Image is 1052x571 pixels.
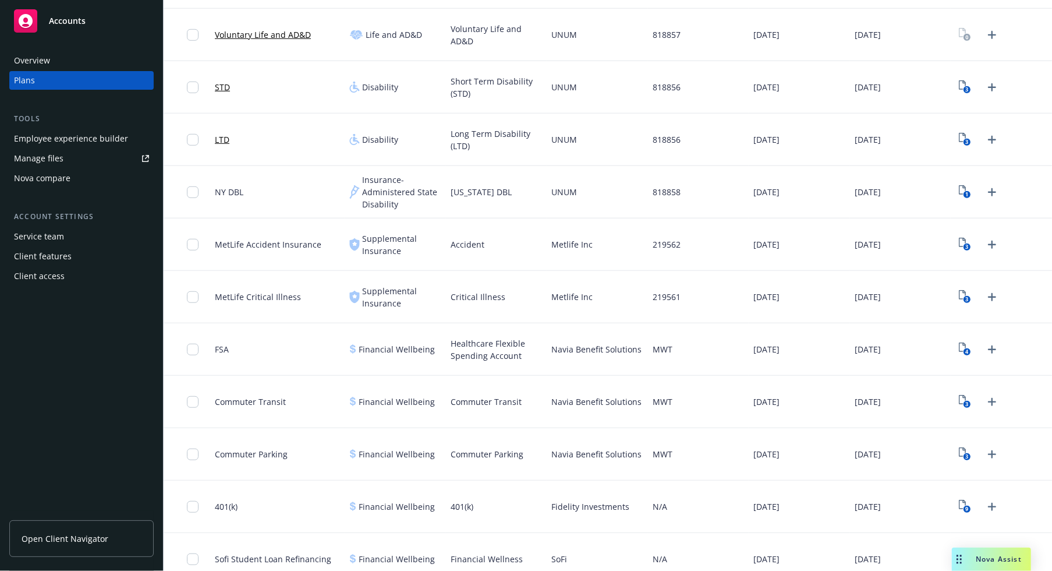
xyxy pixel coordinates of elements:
[362,133,398,146] span: Disability
[753,186,780,198] span: [DATE]
[855,553,881,565] span: [DATE]
[9,149,154,168] a: Manage files
[753,81,780,93] span: [DATE]
[9,169,154,188] a: Nova compare
[976,554,1022,564] span: Nova Assist
[14,129,128,148] div: Employee experience builder
[965,244,968,251] text: 3
[855,500,881,513] span: [DATE]
[9,51,154,70] a: Overview
[451,396,522,408] span: Commuter Transit
[753,448,780,460] span: [DATE]
[14,51,50,70] div: Overview
[965,453,968,461] text: 3
[983,498,1001,516] a: Upload Plan Documents
[653,133,681,146] span: 818856
[451,238,484,251] span: Accident
[451,186,512,198] span: [US_STATE] DBL
[753,29,780,41] span: [DATE]
[451,448,523,460] span: Commuter Parking
[215,133,229,146] a: LTD
[14,227,64,246] div: Service team
[14,169,70,188] div: Nova compare
[49,16,86,26] span: Accounts
[9,71,154,90] a: Plans
[753,133,780,146] span: [DATE]
[965,348,968,356] text: 4
[551,553,567,565] span: SoFi
[983,288,1001,306] a: Upload Plan Documents
[653,500,667,513] span: N/A
[753,396,780,408] span: [DATE]
[215,29,311,41] a: Voluntary Life and AD&D
[187,82,199,93] input: Toggle Row Selected
[451,291,505,303] span: Critical Illness
[983,26,1001,44] a: Upload Plan Documents
[983,183,1001,202] a: Upload Plan Documents
[965,139,968,146] text: 3
[9,211,154,223] div: Account settings
[983,78,1001,97] a: Upload Plan Documents
[653,396,672,408] span: MWT
[215,238,321,251] span: MetLife Accident Insurance
[653,186,681,198] span: 818858
[855,186,881,198] span: [DATE]
[14,149,63,168] div: Manage files
[551,186,577,198] span: UNUM
[187,449,199,460] input: Toggle Row Selected
[855,343,881,355] span: [DATE]
[359,553,435,565] span: Financial Wellbeing
[215,500,238,513] span: 401(k)
[187,554,199,565] input: Toggle Row Selected
[955,78,974,97] a: View Plan Documents
[451,75,543,100] span: Short Term Disability (STD)
[359,500,435,513] span: Financial Wellbeing
[551,500,629,513] span: Fidelity Investments
[22,533,108,545] span: Open Client Navigator
[753,500,780,513] span: [DATE]
[653,448,672,460] span: MWT
[952,548,1031,571] button: Nova Assist
[9,267,154,285] a: Client access
[653,553,667,565] span: N/A
[9,247,154,266] a: Client features
[983,393,1001,411] a: Upload Plan Documents
[14,267,65,285] div: Client access
[362,232,441,257] span: Supplemental Insurance
[952,548,966,571] div: Drag to move
[753,553,780,565] span: [DATE]
[551,81,577,93] span: UNUM
[9,227,154,246] a: Service team
[855,29,881,41] span: [DATE]
[9,129,154,148] a: Employee experience builder
[955,393,974,411] a: View Plan Documents
[451,23,543,47] span: Voluntary Life and AD&D
[362,81,398,93] span: Disability
[187,501,199,513] input: Toggle Row Selected
[855,81,881,93] span: [DATE]
[359,396,435,408] span: Financial Wellbeing
[653,291,681,303] span: 219561
[451,500,473,513] span: 401(k)
[362,174,441,210] span: Insurance-Administered State Disability
[551,29,577,41] span: UNUM
[551,238,593,251] span: Metlife Inc
[359,448,435,460] span: Financial Wellbeing
[653,343,672,355] span: MWT
[955,288,974,306] a: View Plan Documents
[9,5,154,37] a: Accounts
[965,191,968,199] text: 1
[653,81,681,93] span: 818856
[215,448,288,460] span: Commuter Parking
[215,291,301,303] span: MetLife Critical Illness
[187,291,199,303] input: Toggle Row Selected
[187,239,199,251] input: Toggle Row Selected
[855,238,881,251] span: [DATE]
[451,337,543,362] span: Healthcare Flexible Spending Account
[366,29,422,41] span: Life and AD&D
[983,340,1001,359] a: Upload Plan Documents
[215,81,230,93] a: STD
[753,343,780,355] span: [DATE]
[955,183,974,202] a: View Plan Documents
[14,247,72,266] div: Client features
